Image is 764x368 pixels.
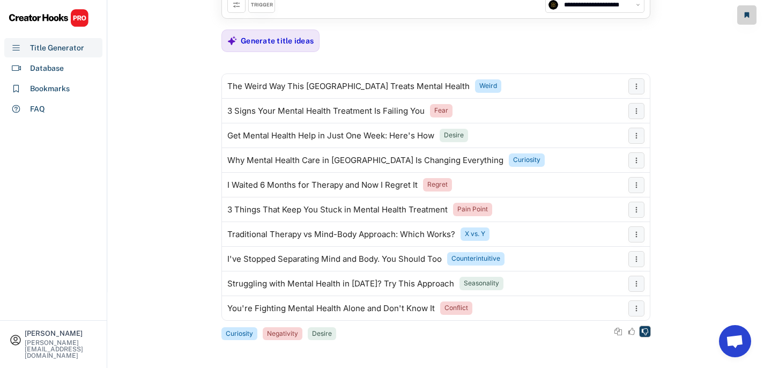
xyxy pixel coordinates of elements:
div: X vs. Y [465,230,485,239]
div: Pain Point [457,205,488,214]
div: Counterintuitive [451,254,500,263]
div: FAQ [30,104,45,115]
div: Get Mental Health Help in Just One Week: Here's How [227,131,434,140]
div: Struggling with Mental Health in [DATE]? Try This Approach [227,279,454,288]
div: 3 Signs Your Mental Health Treatment Is Failing You [227,107,425,115]
div: Curiosity [513,156,540,165]
div: Database [30,63,64,74]
div: [PERSON_NAME] [25,330,98,337]
div: Fear [434,106,448,115]
div: Conflict [444,304,468,313]
div: Why Mental Health Care in [GEOGRAPHIC_DATA] Is Changing Everything [227,156,503,165]
div: Regret [427,180,448,189]
div: Title Generator [30,42,84,54]
div: Traditional Therapy vs Mind-Body Approach: Which Works? [227,230,455,239]
div: [PERSON_NAME][EMAIL_ADDRESS][DOMAIN_NAME] [25,340,98,359]
div: I Waited 6 Months for Therapy and Now I Regret It [227,181,418,189]
div: I've Stopped Separating Mind and Body. You Should Too [227,255,442,263]
div: You're Fighting Mental Health Alone and Don't Know It [227,304,435,313]
div: Desire [444,131,464,140]
div: 3 Things That Keep You Stuck in Mental Health Treatment [227,205,448,214]
div: TRIGGER [251,2,273,9]
div: Bookmarks [30,83,70,94]
div: Curiosity [226,329,253,338]
div: Generate title ideas [241,36,314,46]
div: Desire [312,329,332,338]
div: Weird [479,82,497,91]
div: Seasonality [464,279,499,288]
div: The Weird Way This [GEOGRAPHIC_DATA] Treats Mental Health [227,82,470,91]
div: Negativity [267,329,298,338]
a: Open chat [719,325,751,357]
img: CHPRO%20Logo.svg [9,9,89,27]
